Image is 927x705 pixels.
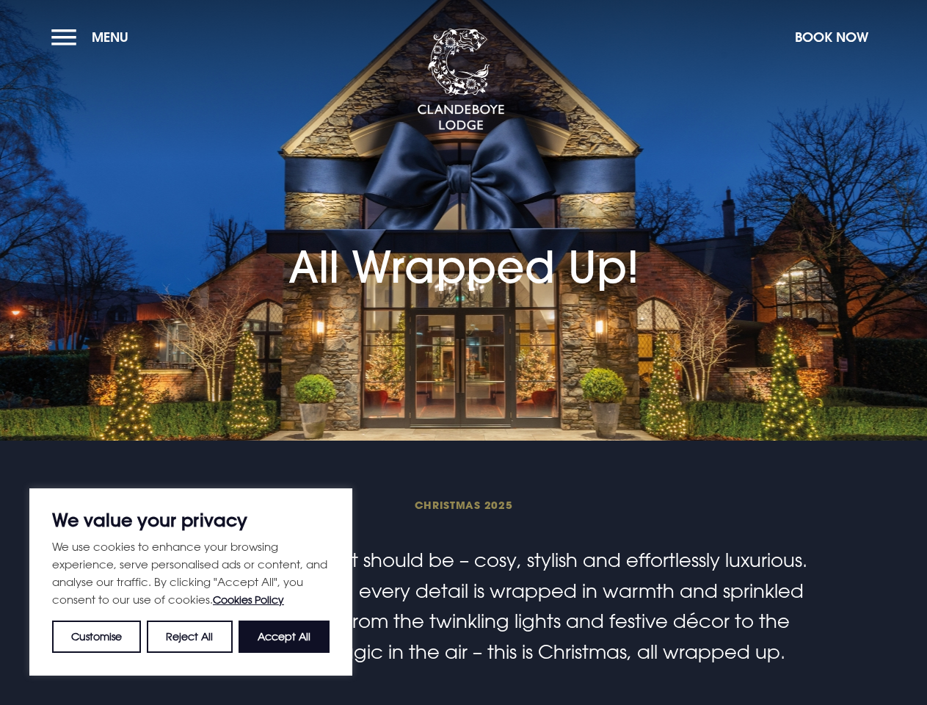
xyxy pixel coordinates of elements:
[147,621,232,653] button: Reject All
[239,621,330,653] button: Accept All
[52,538,330,609] p: We use cookies to enhance your browsing experience, serve personalised ads or content, and analys...
[288,155,639,292] h1: All Wrapped Up!
[114,498,813,512] span: Christmas 2025
[29,488,352,676] div: We value your privacy
[417,29,505,131] img: Clandeboye Lodge
[52,621,141,653] button: Customise
[92,29,128,46] span: Menu
[51,21,136,53] button: Menu
[788,21,876,53] button: Book Now
[52,511,330,529] p: We value your privacy
[213,593,284,606] a: Cookies Policy
[114,545,813,667] p: Experience Christmas as it should be – cosy, stylish and effortlessly luxurious. At [GEOGRAPHIC_D...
